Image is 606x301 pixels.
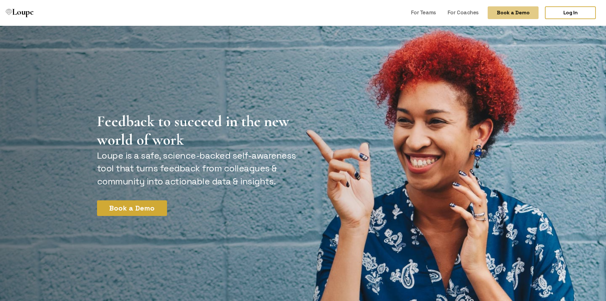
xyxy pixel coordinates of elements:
[445,6,481,18] a: For Coaches
[545,6,596,19] a: Log In
[97,149,299,188] p: Loupe is a safe, science-backed self-awareness tool that turns feedback from colleagues & communi...
[97,112,299,149] h1: Feedback to succeed in the new world of work
[6,9,12,15] img: Loupe Logo
[408,6,439,18] a: For Teams
[97,200,167,216] button: Book a Demo
[4,6,36,19] a: Loupe
[488,6,539,19] button: Book a Demo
